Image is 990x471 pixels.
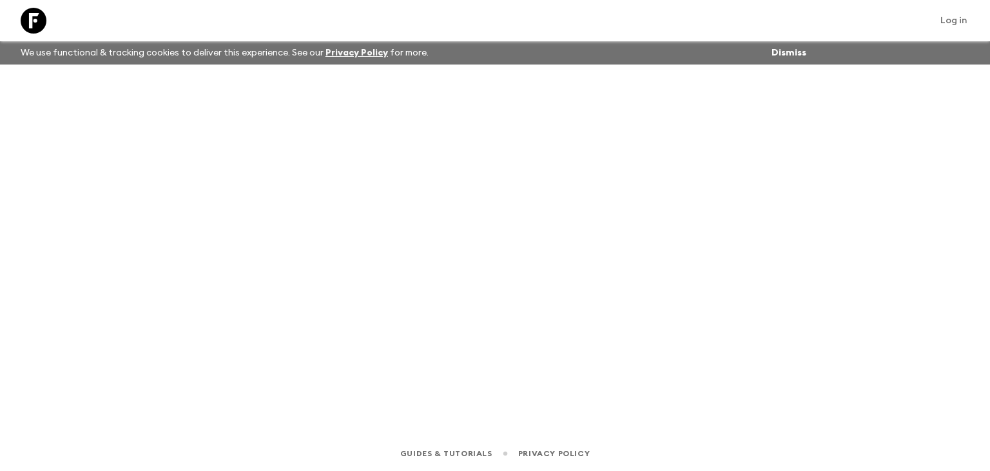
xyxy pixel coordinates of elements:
a: Privacy Policy [325,48,388,57]
button: Dismiss [768,44,810,62]
a: Log in [933,12,975,30]
a: Guides & Tutorials [400,446,492,461]
p: We use functional & tracking cookies to deliver this experience. See our for more. [15,41,434,65]
a: Privacy Policy [518,446,590,461]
